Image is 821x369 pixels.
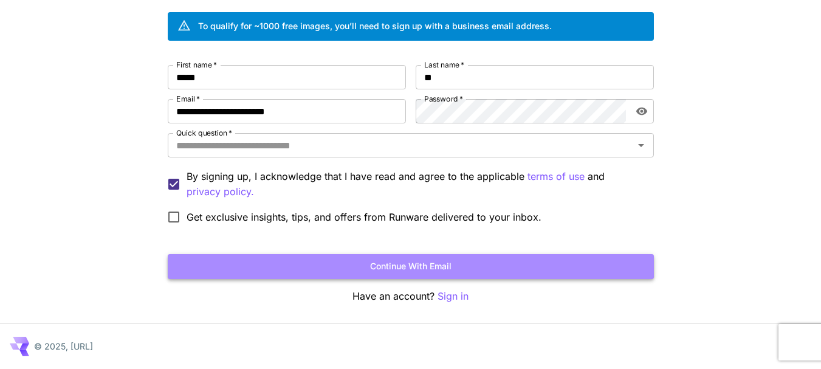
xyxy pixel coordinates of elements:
[187,169,644,199] p: By signing up, I acknowledge that I have read and agree to the applicable and
[34,340,93,353] p: © 2025, [URL]
[176,94,200,104] label: Email
[631,100,653,122] button: toggle password visibility
[187,184,254,199] p: privacy policy.
[168,289,654,304] p: Have an account?
[424,94,463,104] label: Password
[424,60,464,70] label: Last name
[168,254,654,279] button: Continue with email
[527,169,585,184] button: By signing up, I acknowledge that I have read and agree to the applicable and privacy policy.
[176,60,217,70] label: First name
[187,210,541,224] span: Get exclusive insights, tips, and offers from Runware delivered to your inbox.
[176,128,232,138] label: Quick question
[198,19,552,32] div: To qualify for ~1000 free images, you’ll need to sign up with a business email address.
[438,289,469,304] button: Sign in
[527,169,585,184] p: terms of use
[633,137,650,154] button: Open
[187,184,254,199] button: By signing up, I acknowledge that I have read and agree to the applicable terms of use and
